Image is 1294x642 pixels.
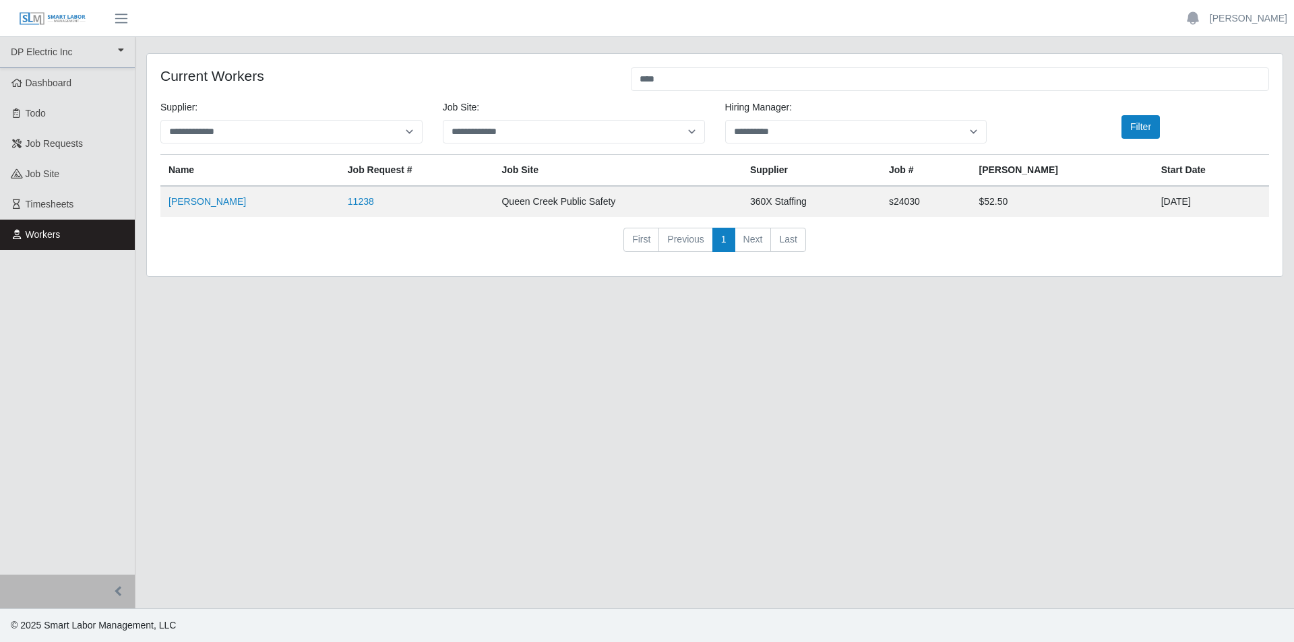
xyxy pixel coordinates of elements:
[160,228,1269,263] nav: pagination
[443,100,479,115] label: job site:
[881,155,971,187] th: Job #
[160,100,197,115] label: Supplier:
[742,186,881,217] td: 360X Staffing
[340,155,494,187] th: Job Request #
[1153,186,1269,217] td: [DATE]
[1210,11,1287,26] a: [PERSON_NAME]
[725,100,793,115] label: Hiring Manager:
[26,77,72,88] span: Dashboard
[881,186,971,217] td: s24030
[160,67,611,84] h4: Current Workers
[970,186,1152,217] td: $52.50
[26,229,61,240] span: Workers
[742,155,881,187] th: Supplier
[712,228,735,252] a: 1
[493,155,741,187] th: job site
[160,155,340,187] th: Name
[970,155,1152,187] th: [PERSON_NAME]
[19,11,86,26] img: SLM Logo
[26,168,60,179] span: job site
[1121,115,1160,139] button: Filter
[168,196,246,207] a: [PERSON_NAME]
[348,196,374,207] a: 11238
[1153,155,1269,187] th: Start Date
[493,186,741,217] td: Queen Creek Public Safety
[26,108,46,119] span: Todo
[26,138,84,149] span: Job Requests
[11,620,176,631] span: © 2025 Smart Labor Management, LLC
[26,199,74,210] span: Timesheets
